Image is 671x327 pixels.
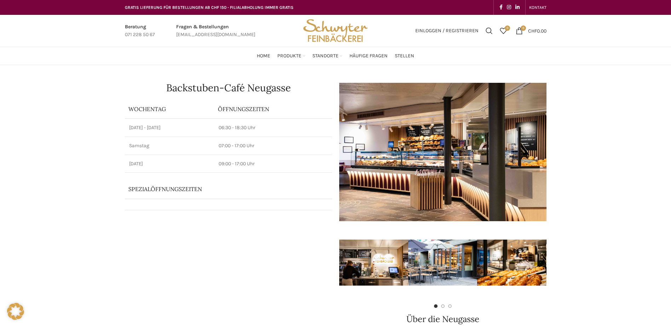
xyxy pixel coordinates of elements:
[505,25,510,31] span: 0
[513,2,522,12] a: Linkedin social link
[546,240,615,286] img: schwyter-10
[521,25,526,31] span: 0
[512,24,550,38] a: 0 CHF0.00
[526,0,550,15] div: Secondary navigation
[129,124,210,131] p: [DATE] - [DATE]
[528,28,537,34] span: CHF
[497,2,505,12] a: Facebook social link
[257,53,270,59] span: Home
[477,240,546,286] img: schwyter-12
[415,28,479,33] span: Einloggen / Registrieren
[505,2,513,12] a: Instagram social link
[477,228,546,297] div: 3 / 7
[339,240,408,286] img: schwyter-17
[277,49,305,63] a: Produkte
[528,28,546,34] bdi: 0.00
[125,83,332,93] h1: Backstuben-Café Neugasse
[408,228,477,297] div: 2 / 7
[301,27,370,33] a: Site logo
[129,142,210,149] p: Samstag
[312,53,339,59] span: Standorte
[441,304,445,308] li: Go to slide 2
[219,160,328,167] p: 09:00 - 17:00 Uhr
[121,49,550,63] div: Main navigation
[339,315,546,323] h2: Über die Neugasse
[125,5,294,10] span: GRATIS LIEFERUNG FÜR BESTELLUNGEN AB CHF 150 - FILIALABHOLUNG IMMER GRATIS
[219,142,328,149] p: 07:00 - 17:00 Uhr
[349,49,388,63] a: Häufige Fragen
[176,23,255,39] a: Infobox link
[496,24,510,38] div: Meine Wunschliste
[546,228,615,297] div: 4 / 7
[395,49,414,63] a: Stellen
[128,185,309,193] p: Spezialöffnungszeiten
[482,24,496,38] a: Suchen
[128,105,211,113] p: Wochentag
[412,24,482,38] a: Einloggen / Registrieren
[496,24,510,38] a: 0
[529,5,546,10] span: KONTAKT
[339,228,408,297] div: 1 / 7
[434,304,438,308] li: Go to slide 1
[312,49,342,63] a: Standorte
[219,124,328,131] p: 06:30 - 18:30 Uhr
[395,53,414,59] span: Stellen
[129,160,210,167] p: [DATE]
[408,240,477,286] img: schwyter-61
[277,53,301,59] span: Produkte
[349,53,388,59] span: Häufige Fragen
[301,15,370,47] img: Bäckerei Schwyter
[125,23,155,39] a: Infobox link
[218,105,328,113] p: ÖFFNUNGSZEITEN
[448,304,452,308] li: Go to slide 3
[529,0,546,15] a: KONTAKT
[257,49,270,63] a: Home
